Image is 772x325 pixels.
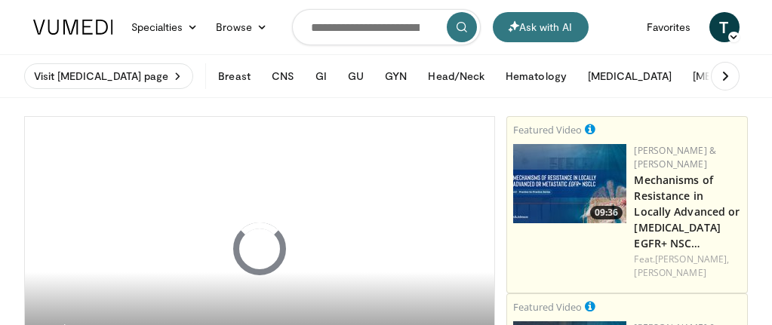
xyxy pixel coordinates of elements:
[207,12,276,42] a: Browse
[209,61,259,91] button: Breast
[339,61,373,91] button: GU
[634,173,740,250] a: Mechanisms of Resistance in Locally Advanced or [MEDICAL_DATA] EGFR+ NSC…
[33,20,113,35] img: VuMedi Logo
[513,300,582,314] small: Featured Video
[419,61,494,91] button: Head/Neck
[634,266,706,279] a: [PERSON_NAME]
[655,253,729,265] a: [PERSON_NAME],
[634,144,716,170] a: [PERSON_NAME] & [PERSON_NAME]
[709,12,740,42] a: T
[263,61,303,91] button: CNS
[493,12,589,42] button: Ask with AI
[376,61,416,91] button: GYN
[513,144,626,223] img: 84252362-9178-4a34-866d-0e9c845de9ea.jpeg.150x105_q85_crop-smart_upscale.jpg
[122,12,208,42] a: Specialties
[513,144,626,223] a: 09:36
[24,63,194,89] a: Visit [MEDICAL_DATA] page
[306,61,336,91] button: GI
[292,9,481,45] input: Search topics, interventions
[513,123,582,136] small: Featured Video
[497,61,576,91] button: Hematology
[638,12,700,42] a: Favorites
[634,253,741,280] div: Feat.
[590,206,623,219] span: 09:36
[579,61,681,91] button: [MEDICAL_DATA]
